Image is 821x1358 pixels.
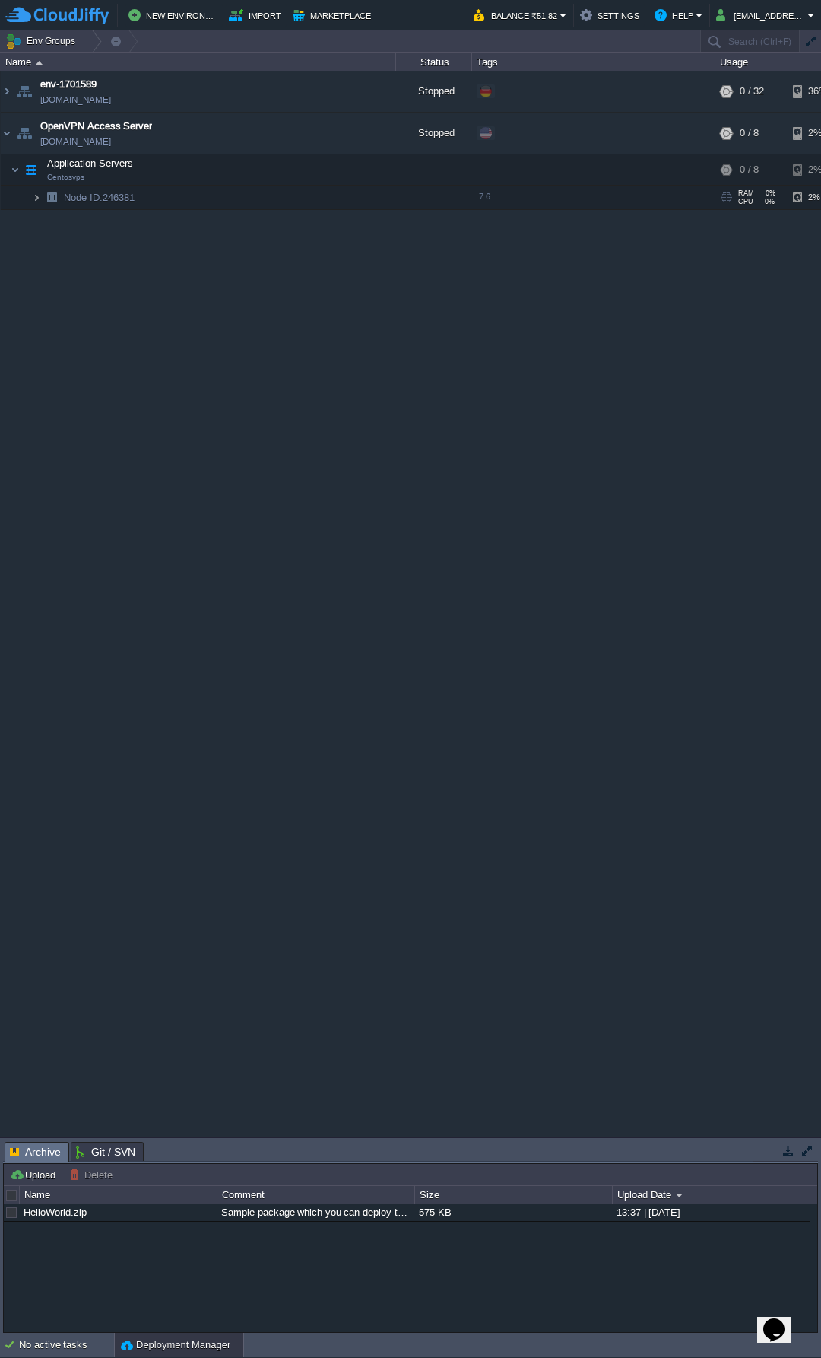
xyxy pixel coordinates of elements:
[40,119,152,134] a: OpenVPN Access Server
[62,191,137,204] span: 246381
[1,71,13,112] img: AMDAwAAAACH5BAEAAAAALAAAAAABAAEAAAICRAEAOw==
[740,113,759,154] div: 0 / 8
[62,191,137,204] a: Node ID:246381
[11,154,20,185] img: AMDAwAAAACH5BAEAAAAALAAAAAABAAEAAAICRAEAOw==
[655,6,696,24] button: Help
[32,186,41,209] img: AMDAwAAAACH5BAEAAAAALAAAAAABAAEAAAICRAEAOw==
[24,1207,87,1218] a: HelloWorld.zip
[479,192,490,201] span: 7.6
[14,71,35,112] img: AMDAwAAAACH5BAEAAAAALAAAAAABAAEAAAICRAEAOw==
[5,6,109,25] img: CloudJiffy
[613,1186,810,1204] div: Upload Date
[10,1143,61,1162] span: Archive
[40,92,111,107] span: [DOMAIN_NAME]
[217,1204,414,1221] div: Sample package which you can deploy to your environment. Feel free to delete and upload a package...
[396,71,472,112] div: Stopped
[40,77,97,92] a: env-1701589
[1,113,13,154] img: AMDAwAAAACH5BAEAAAAALAAAAAABAAEAAAICRAEAOw==
[46,157,135,170] span: Application Servers
[229,6,284,24] button: Import
[218,1186,414,1204] div: Comment
[69,1168,117,1181] button: Delete
[21,1186,217,1204] div: Name
[2,53,395,71] div: Name
[10,1168,60,1181] button: Upload
[293,6,373,24] button: Marketplace
[473,53,715,71] div: Tags
[40,134,111,149] a: [DOMAIN_NAME]
[46,157,135,169] a: Application ServersCentosvps
[716,6,807,24] button: [EMAIL_ADDRESS][DOMAIN_NAME]
[416,1186,612,1204] div: Size
[14,113,35,154] img: AMDAwAAAACH5BAEAAAAALAAAAAABAAEAAAICRAEAOw==
[580,6,642,24] button: Settings
[47,173,84,182] span: Centosvps
[64,192,103,203] span: Node ID:
[76,1143,135,1161] span: Git / SVN
[21,154,42,185] img: AMDAwAAAACH5BAEAAAAALAAAAAABAAEAAAICRAEAOw==
[121,1337,230,1353] button: Deployment Manager
[5,30,81,52] button: Env Groups
[613,1204,809,1221] div: 13:37 | [DATE]
[397,53,471,71] div: Status
[759,198,775,205] span: 0%
[41,186,62,209] img: AMDAwAAAACH5BAEAAAAALAAAAAABAAEAAAICRAEAOw==
[19,1333,114,1357] div: No active tasks
[760,189,775,197] span: 0%
[738,189,754,197] span: RAM
[757,1297,806,1343] iframe: chat widget
[415,1204,611,1221] div: 575 KB
[396,113,472,154] div: Stopped
[740,71,764,112] div: 0 / 32
[36,61,43,65] img: AMDAwAAAACH5BAEAAAAALAAAAAABAAEAAAICRAEAOw==
[474,6,559,24] button: Balance ₹51.82
[128,6,220,24] button: New Environment
[738,198,753,205] span: CPU
[740,154,759,185] div: 0 / 8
